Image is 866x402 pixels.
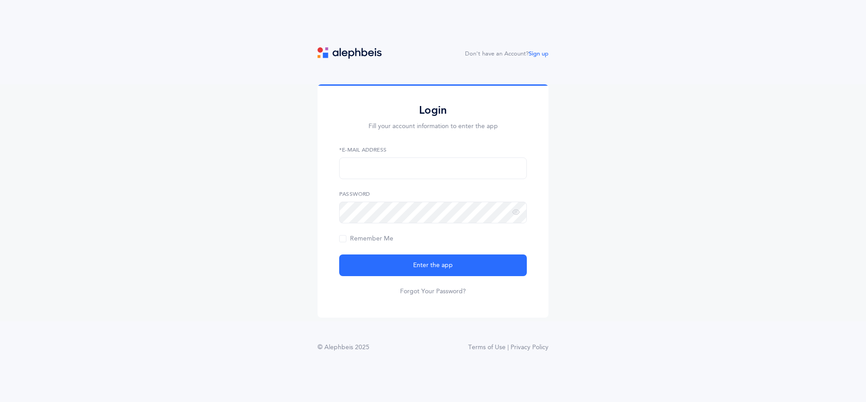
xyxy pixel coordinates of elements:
span: Remember Me [339,235,393,242]
a: Forgot Your Password? [400,287,466,296]
label: Password [339,190,527,198]
div: © Alephbeis 2025 [318,343,369,352]
a: Sign up [529,51,548,57]
h2: Login [339,103,527,117]
div: Don't have an Account? [465,50,548,59]
p: Fill your account information to enter the app [339,122,527,131]
button: Enter the app [339,254,527,276]
img: logo.svg [318,47,382,59]
span: Enter the app [413,261,453,270]
a: Terms of Use | Privacy Policy [468,343,548,352]
label: *E-Mail Address [339,146,527,154]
